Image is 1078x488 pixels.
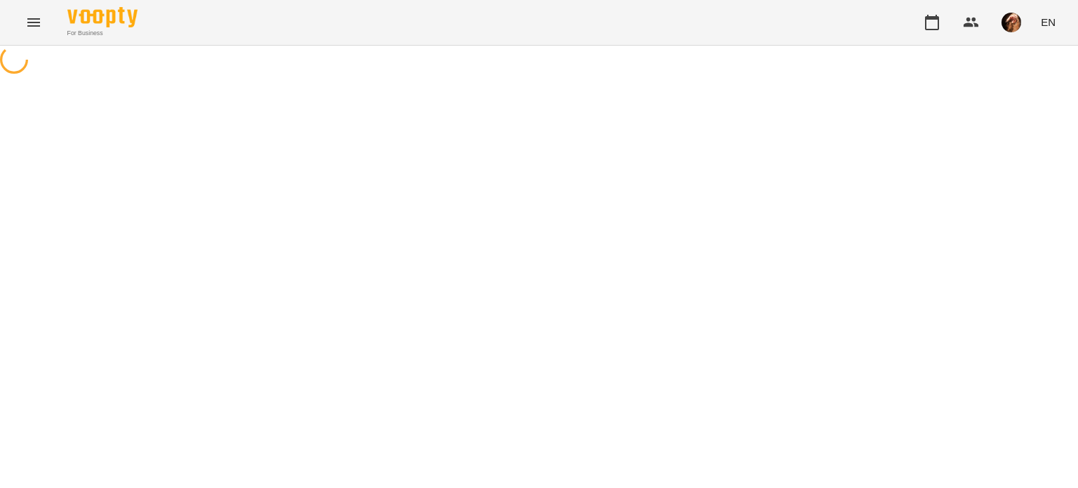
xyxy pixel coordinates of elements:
span: EN [1041,15,1056,29]
img: c8e0f8f11f5ebb5948ff4c20ade7ab01.jpg [1002,13,1021,32]
img: Voopty Logo [67,7,138,27]
span: For Business [67,29,138,38]
button: Menu [17,6,51,39]
button: EN [1035,9,1061,35]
